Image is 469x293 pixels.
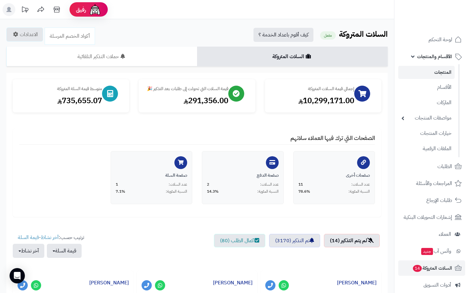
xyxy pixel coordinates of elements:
[339,28,388,40] b: السلات المتروكة
[271,86,354,92] div: إجمالي قيمة السلات المتروكة
[412,264,452,273] span: السلات المتروكة
[398,142,455,156] a: الملفات الرقمية
[145,86,228,92] div: قيمة السلات التي تحولت إلى طلبات بعد التذكير 🎉
[298,189,310,194] span: 78.6%
[207,172,279,179] div: صفحة الدفع
[423,281,451,289] span: أدوات التسويق
[269,234,320,247] a: تم التذكير (3170)
[398,260,465,276] a: السلات المتروكة14
[41,234,59,241] a: آخر نشاط
[398,96,455,110] a: الماركات
[213,279,253,287] a: [PERSON_NAME]
[437,162,452,171] span: الطلبات
[320,31,336,40] small: مفعل
[417,52,452,61] span: الأقسام والمنتجات
[413,265,422,272] span: 14
[337,279,377,287] a: [PERSON_NAME]
[13,244,44,258] button: آخر نشاط
[6,47,197,66] a: حملات التذكير التلقائية
[13,234,84,258] ul: ترتيب حسب: -
[416,179,452,188] span: المراجعات والأسئلة
[214,234,265,247] a: اكمال الطلب (80)
[298,182,303,187] span: 11
[398,127,455,140] a: خيارات المنتجات
[207,182,209,187] span: 2
[398,66,455,79] a: المنتجات
[45,27,95,45] a: أكواد الخصم المرسلة
[421,247,451,256] span: وآتس آب
[116,172,187,179] div: صفحة السلة
[426,196,452,205] span: طلبات الإرجاع
[10,268,25,283] div: Open Intercom Messenger
[439,230,451,239] span: العملاء
[398,277,465,293] a: أدوات التسويق
[398,210,465,225] a: إشعارات التحويلات البنكية
[398,159,465,174] a: الطلبات
[429,35,452,44] span: لوحة التحكم
[253,28,313,42] a: كيف أقوم باعداد الخدمة ؟
[398,193,465,208] a: طلبات الإرجاع
[18,234,39,241] a: قيمة السلة
[89,279,129,287] a: [PERSON_NAME]
[47,244,82,258] button: قيمة السلة
[260,182,279,187] span: عدد السلات:
[207,189,219,194] span: 14.3%
[404,213,452,222] span: إشعارات التحويلات البنكية
[19,95,102,106] div: 735,655.07
[19,135,375,145] h4: الصفحات التي ترك فيها العملاء سلاتهم
[116,182,118,187] span: 1
[89,3,101,16] img: ai-face.png
[116,189,125,194] span: 7.1%
[398,176,465,191] a: المراجعات والأسئلة
[421,248,433,255] span: جديد
[166,189,187,194] span: النسبة المئوية:
[19,86,102,92] div: متوسط قيمة السلة المتروكة
[348,189,370,194] span: النسبة المئوية:
[351,182,370,187] span: عدد السلات:
[398,111,455,125] a: مواصفات المنتجات
[257,189,279,194] span: النسبة المئوية:
[398,81,455,94] a: الأقسام
[197,47,388,66] a: السلات المتروكة
[76,6,86,13] span: رفيق
[145,95,228,106] div: 291,356.00
[398,227,465,242] a: العملاء
[6,27,43,42] a: الاعدادات
[298,172,370,179] div: صفحات أخرى
[271,95,354,106] div: 10,299,171.00
[398,32,465,47] a: لوحة التحكم
[17,3,33,18] a: تحديثات المنصة
[169,182,187,187] span: عدد السلات:
[324,234,380,247] a: لم يتم التذكير (14)
[398,243,465,259] a: وآتس آبجديد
